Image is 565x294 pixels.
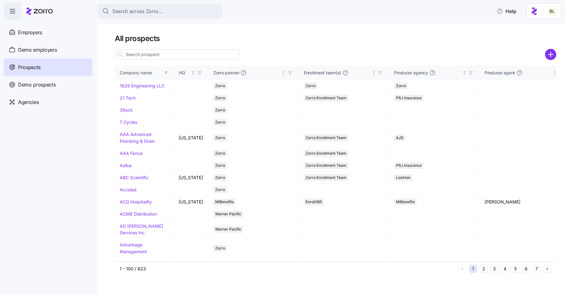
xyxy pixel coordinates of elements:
[174,128,208,147] td: [US_STATE]
[120,261,157,273] a: Advantage Media Group
[306,150,346,157] span: Zorro Enrollment Team
[215,245,225,252] span: Zorro
[215,119,225,126] span: Zorro
[4,93,92,111] a: Agencies
[120,83,165,88] a: 1828 Engineering LLC
[18,63,41,71] span: Prospects
[215,211,241,217] span: Warner Pacific
[485,70,515,76] span: Producer agent
[174,172,208,184] td: [US_STATE]
[306,134,346,141] span: Zorro Enrollment Team
[547,6,557,16] img: 2fabda6663eee7a9d0b710c60bc473af
[4,41,92,58] a: Demo employers
[120,211,157,217] a: ACME Distribution
[191,71,195,75] div: Not sorted
[215,198,234,205] span: MiBenefits
[306,82,316,89] span: Zorro
[306,174,346,181] span: Zorro Enrollment Team
[97,4,222,19] button: Search across Zorro...
[164,71,168,75] div: Sorted ascending
[120,223,163,236] a: AD [PERSON_NAME] Services Inc.
[522,265,530,273] button: 6
[511,265,519,273] button: 5
[115,49,239,59] input: Search prospect
[306,162,346,169] span: Zorro Enrollment Team
[120,132,155,144] a: AAA Advanced Plumbing & Drain
[490,265,498,273] button: 3
[215,186,225,193] span: Zorro
[115,66,174,80] th: Company nameSorted ascending
[120,151,142,156] a: AAA Fence
[394,70,428,76] span: Producer agency
[306,95,346,101] span: Zorro Enrollment Team
[18,46,57,54] span: Demo employers
[215,174,225,181] span: Zorro
[208,66,299,80] th: Zorro partnerNot sorted
[120,242,147,254] a: Advantage Management
[553,71,557,75] div: Not sorted
[396,174,410,181] span: Lockton
[4,58,92,76] a: Prospects
[4,24,92,41] a: Employers
[120,119,137,125] a: 7 Cycles
[215,150,225,157] span: Zorro
[306,198,322,205] span: Enroll365
[396,95,422,101] span: PRJ Insurance
[112,7,163,15] span: Search across Zorro...
[18,98,39,106] span: Agencies
[174,66,208,80] th: HQNot sorted
[501,265,509,273] button: 4
[120,266,456,272] div: 1 - 100 / 623
[120,107,133,113] a: 3Rock
[174,196,208,208] td: [US_STATE]
[469,265,477,273] button: 1
[396,198,415,205] span: MiBenefits
[304,70,341,76] span: Enrollment team(s)
[120,163,132,168] a: Aalba
[18,29,42,36] span: Employers
[115,34,556,43] h1: All prospects
[4,76,92,93] a: Demo prospects
[372,71,376,75] div: Not sorted
[120,187,137,192] a: Accolad
[497,7,516,15] span: Help
[396,134,403,141] span: AJG
[543,265,551,273] button: Next page
[213,70,239,76] span: Zorro partner
[215,134,225,141] span: Zorro
[179,69,190,76] div: HQ
[299,66,389,80] th: Enrollment team(s)Not sorted
[18,81,56,89] span: Demo prospects
[281,71,286,75] div: Not sorted
[120,175,149,180] a: ABC Scientific
[120,199,152,204] a: ACG Hospitality
[120,95,136,100] a: 21 Tech
[215,82,225,89] span: Zorro
[458,265,466,273] button: Previous page
[396,82,406,89] span: Zorro
[462,71,466,75] div: Not sorted
[215,95,225,101] span: Zorro
[396,162,422,169] span: PRJ Insurance
[533,265,541,273] button: 7
[215,107,225,114] span: Zorro
[389,66,480,80] th: Producer agencyNot sorted
[215,226,241,233] span: Warner Pacific
[492,5,521,17] button: Help
[545,49,556,60] svg: add icon
[480,265,488,273] button: 2
[215,162,225,169] span: Zorro
[120,69,163,76] div: Company name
